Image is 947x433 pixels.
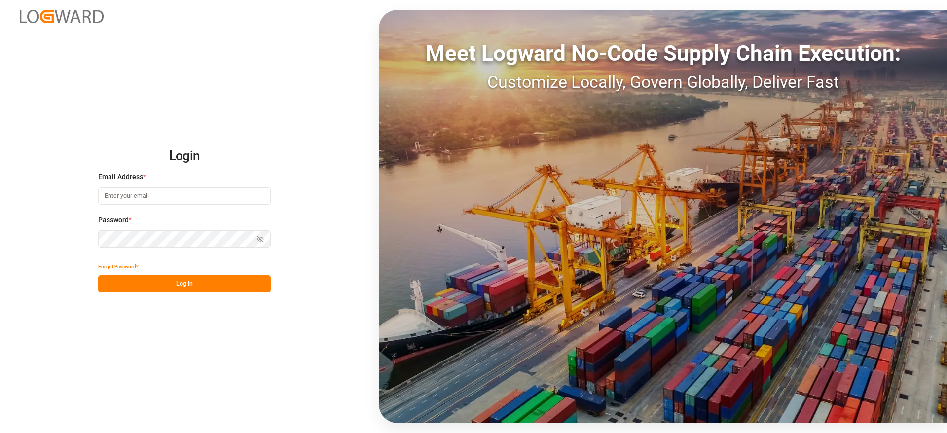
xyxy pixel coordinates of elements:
h2: Login [98,141,271,172]
span: Password [98,215,129,225]
img: Logward_new_orange.png [20,10,104,23]
button: Forgot Password? [98,258,139,275]
button: Log In [98,275,271,292]
div: Customize Locally, Govern Globally, Deliver Fast [379,70,947,95]
div: Meet Logward No-Code Supply Chain Execution: [379,37,947,70]
span: Email Address [98,172,143,182]
input: Enter your email [98,187,271,205]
